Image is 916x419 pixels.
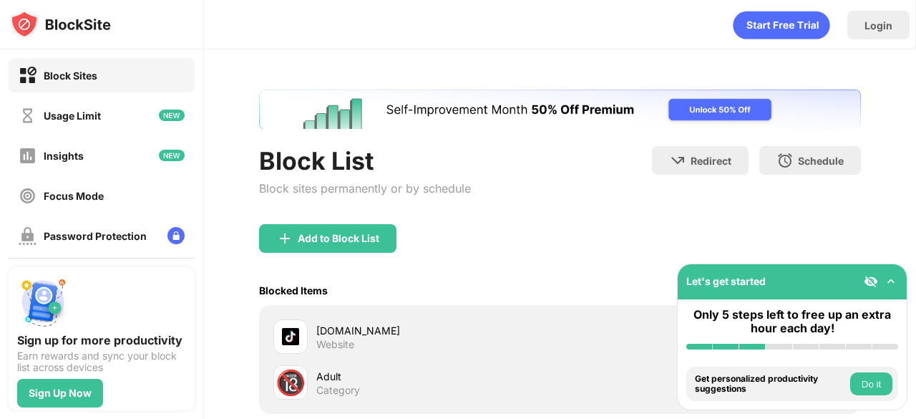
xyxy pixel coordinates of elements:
[167,227,185,244] img: lock-menu.svg
[686,275,766,287] div: Let's get started
[798,155,844,167] div: Schedule
[695,374,847,395] div: Get personalized productivity suggestions
[44,69,97,82] div: Block Sites
[316,323,560,338] div: [DOMAIN_NAME]
[259,146,471,175] div: Block List
[884,274,898,289] img: omni-setup-toggle.svg
[850,372,892,395] button: Do it
[19,67,36,85] img: block-on.svg
[19,187,36,205] img: focus-off.svg
[44,190,104,202] div: Focus Mode
[10,10,111,39] img: logo-blocksite.svg
[316,338,354,351] div: Website
[159,110,185,121] img: new-icon.svg
[44,230,147,242] div: Password Protection
[19,227,36,245] img: password-protection-off.svg
[259,181,471,196] div: Block sites permanently or by schedule
[691,155,731,167] div: Redirect
[733,11,830,39] div: animation
[44,150,84,162] div: Insights
[686,308,898,335] div: Only 5 steps left to free up an extra hour each day!
[316,369,560,384] div: Adult
[259,90,861,129] iframe: Banner
[17,276,69,327] img: push-signup.svg
[316,384,360,397] div: Category
[17,350,186,373] div: Earn rewards and sync your block list across devices
[276,368,306,398] div: 🔞
[29,387,92,399] div: Sign Up Now
[282,328,299,345] img: favicons
[259,284,328,297] div: Blocked Items
[19,107,36,125] img: time-usage-off.svg
[864,274,878,289] img: eye-not-visible.svg
[19,147,36,165] img: insights-off.svg
[17,333,186,347] div: Sign up for more productivity
[298,233,379,244] div: Add to Block List
[44,110,101,122] div: Usage Limit
[159,150,185,161] img: new-icon.svg
[864,19,892,32] div: Login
